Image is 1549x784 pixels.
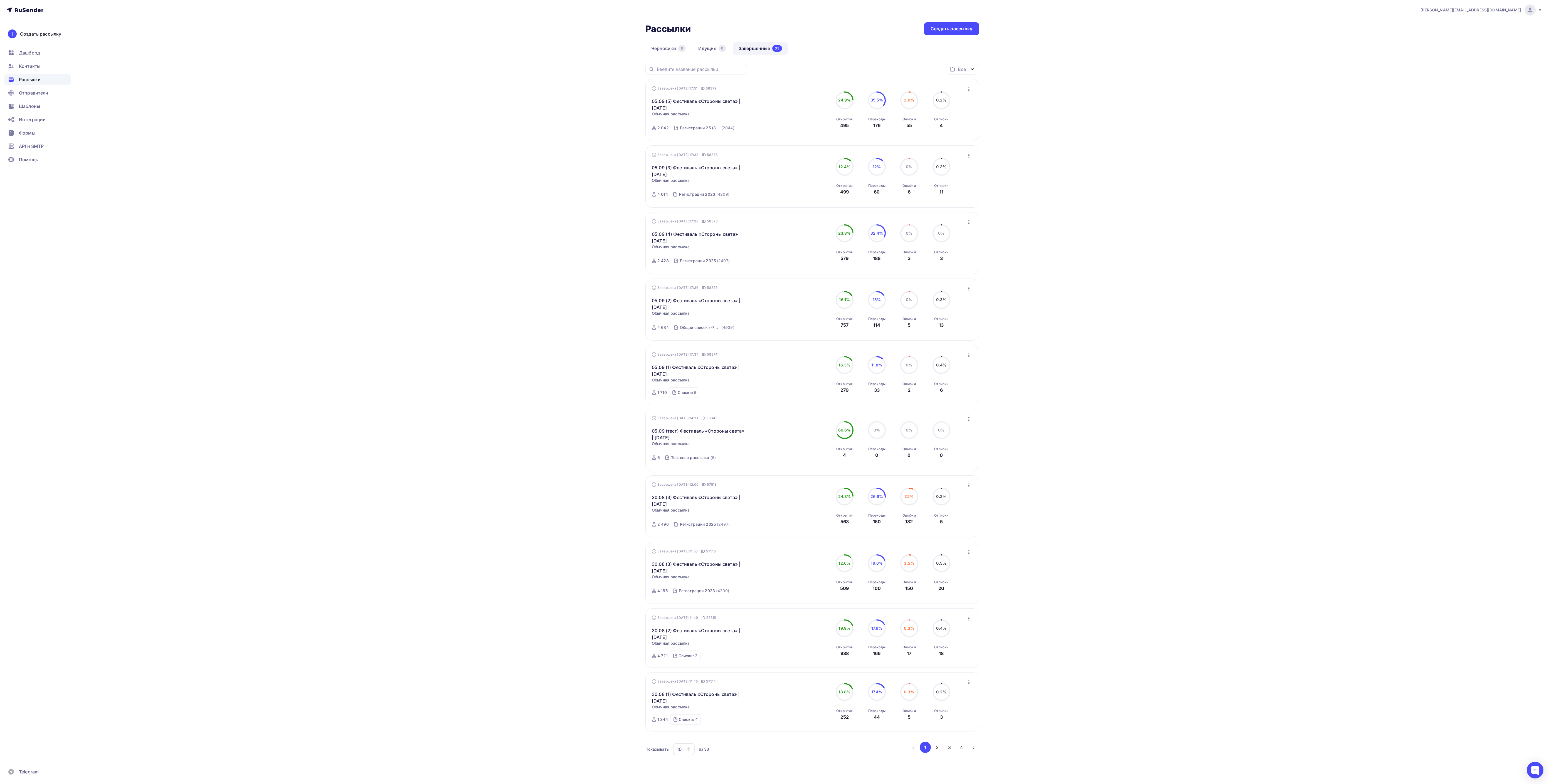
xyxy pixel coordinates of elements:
input: Введите название рассылки [657,66,744,72]
div: 4 684 [657,325,669,330]
a: 05.09 (5) Фестиваль «Стороны света» | [DATE] [652,98,747,111]
div: 0 [940,452,943,458]
span: Отправители [19,90,48,96]
span: ID [702,219,706,224]
div: 182 [905,518,913,525]
a: Регистрации 2023 (4209) [679,190,730,199]
span: Рассылки [19,76,41,83]
div: 5 [908,322,911,328]
span: ID [702,285,706,291]
span: Обычная рассылка [652,574,690,580]
span: 58375 [707,285,717,291]
div: Завершена [DATE] 12:00 [652,482,717,487]
div: Ошибки [902,317,916,321]
span: 58374 [707,352,717,357]
span: 57518 [707,482,717,487]
div: (4209) [716,588,729,594]
div: из 33 [699,746,709,752]
span: API и SMTP [19,143,44,150]
span: 12% [873,164,881,169]
span: 3.5% [904,561,914,565]
span: 2.6% [904,98,914,102]
div: Создать рассылку [931,26,972,32]
span: ID [702,482,706,487]
span: 0% [906,164,912,169]
div: (4939) [721,325,734,330]
div: 5 [940,518,943,525]
div: Ошибки [902,580,916,584]
div: 17 [907,650,911,657]
div: 44 [874,714,880,720]
span: 35.5% [870,98,883,102]
span: ID [701,615,705,621]
div: 150 [905,585,913,592]
div: 3 [940,714,943,720]
div: 1 710 [657,390,667,395]
span: 0.4% [936,626,946,631]
span: 0% [938,231,944,235]
button: Go to page 4 [956,742,967,753]
div: 6 [908,188,911,195]
a: Общий список (-700) (4939) [679,323,735,332]
div: 0 [907,452,911,458]
div: (2044) [721,125,734,131]
div: Отписки [934,513,948,518]
div: 8 [678,45,685,52]
div: Открытия [836,250,853,254]
span: 0.5% [936,561,946,565]
div: 4 [843,452,846,458]
div: Ошибки [902,709,916,713]
div: (2497) [717,522,730,527]
div: (4209) [716,192,729,197]
span: 0.2% [936,689,946,694]
div: Переходы [868,645,886,649]
a: Отправители [4,87,71,98]
span: 57516 [706,549,716,554]
div: Отписки [934,709,948,713]
span: 16.1% [839,297,850,302]
div: Завершена [DATE] 14:13 [652,415,717,421]
div: 2 042 [657,125,669,131]
div: 0 [719,45,726,52]
div: Отписки [934,317,948,321]
div: 176 [873,122,880,129]
div: Ошибки [902,645,916,649]
div: 188 [873,255,880,262]
a: Рассылки [4,74,71,85]
span: Дашборд [19,49,40,56]
span: 19.6% [871,561,883,565]
div: 11 [939,188,943,195]
span: 32.4% [870,231,883,235]
button: Go to page 3 [944,742,955,753]
button: Go to next page [968,742,979,753]
div: Переходы [868,382,886,386]
span: 0% [874,428,880,432]
div: Открытия [836,447,853,451]
div: 938 [840,650,849,657]
div: 5 [908,714,911,720]
span: 0.3% [904,626,914,631]
span: 0% [906,428,912,432]
span: ID [701,415,705,421]
a: 05.09 (4) Фестиваль «Стороны света» | [DATE] [652,231,747,244]
span: Контакты [19,63,40,70]
div: 33 [772,45,782,52]
div: Отписки [934,645,948,649]
span: 0.2% [936,494,946,499]
div: 3 [940,255,943,262]
div: Общий список (-700) [680,325,720,330]
div: Отписки [934,183,948,188]
div: 2 496 [657,522,669,527]
span: 0.4% [936,363,946,367]
div: Завершена [DATE] 17:38 [652,152,718,158]
div: Завершена [DATE] 17:51 [652,86,717,91]
span: 58379 [706,86,717,91]
div: 4 [940,122,943,129]
div: Отписки [934,250,948,254]
span: 7.2% [904,494,914,499]
span: Помощь [19,156,38,163]
div: 2 428 [657,258,669,264]
div: Ошибки [902,513,916,518]
div: 563 [840,518,849,525]
div: Переходы [868,709,886,713]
